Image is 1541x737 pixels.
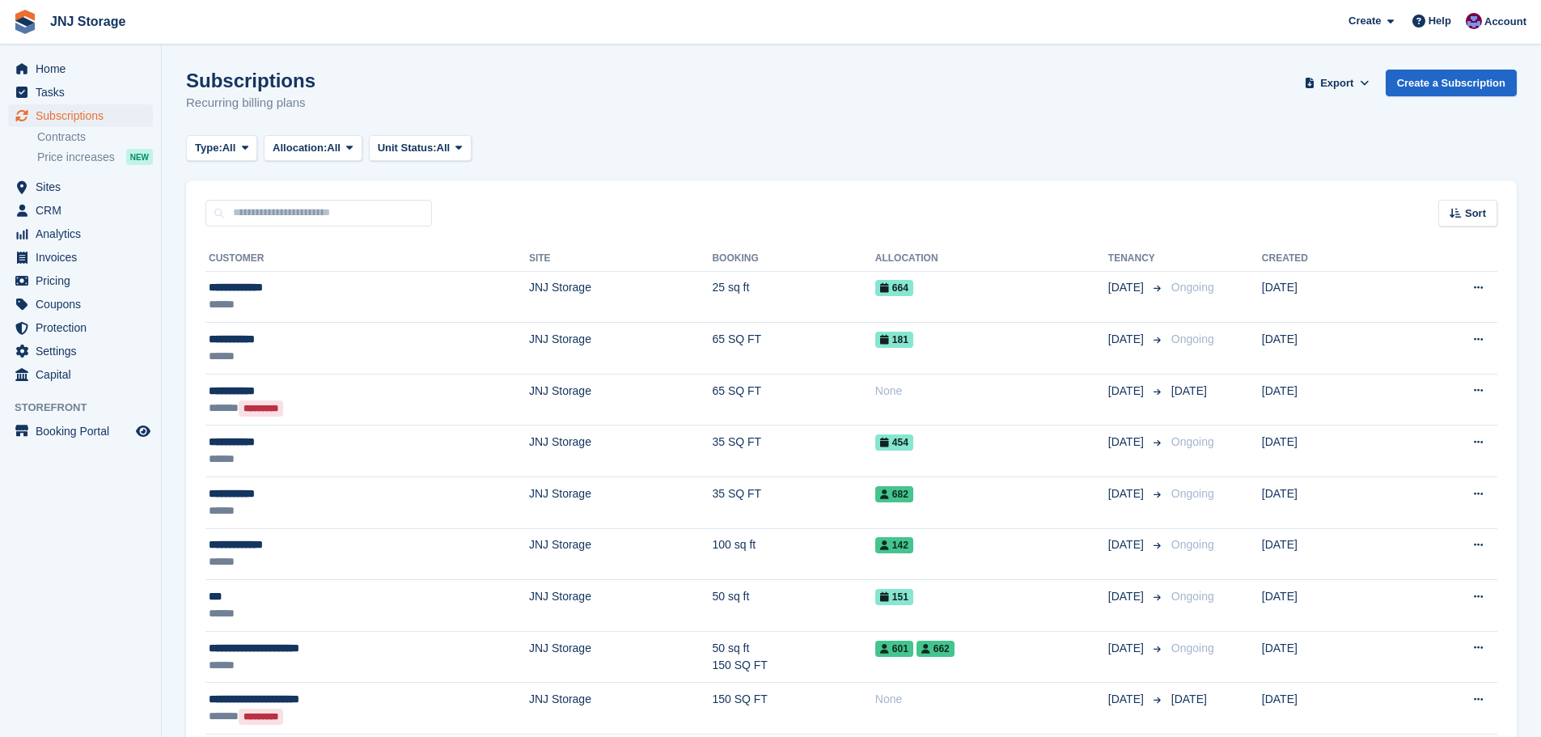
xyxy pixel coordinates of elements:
[1386,70,1517,96] a: Create a Subscription
[8,81,153,104] a: menu
[529,271,713,323] td: JNJ Storage
[712,631,874,683] td: 50 sq ft 150 SQ FT
[529,477,713,529] td: JNJ Storage
[1108,331,1147,348] span: [DATE]
[1171,332,1214,345] span: Ongoing
[44,8,132,35] a: JNJ Storage
[529,323,713,375] td: JNJ Storage
[378,140,437,156] span: Unit Status:
[1302,70,1373,96] button: Export
[875,486,913,502] span: 682
[1171,384,1207,397] span: [DATE]
[8,176,153,198] a: menu
[205,246,529,272] th: Customer
[37,150,115,165] span: Price increases
[1262,477,1398,529] td: [DATE]
[1320,75,1353,91] span: Export
[1348,13,1381,29] span: Create
[712,271,874,323] td: 25 sq ft
[1108,588,1147,605] span: [DATE]
[186,135,257,162] button: Type: All
[273,140,327,156] span: Allocation:
[222,140,236,156] span: All
[13,10,37,34] img: stora-icon-8386f47178a22dfd0bd8f6a31ec36ba5ce8667c1dd55bd0f319d3a0aa187defe.svg
[712,528,874,580] td: 100 sq ft
[8,222,153,245] a: menu
[875,280,913,296] span: 664
[8,316,153,339] a: menu
[186,70,315,91] h1: Subscriptions
[37,129,153,145] a: Contracts
[8,293,153,316] a: menu
[1171,487,1214,500] span: Ongoing
[1171,538,1214,551] span: Ongoing
[1262,528,1398,580] td: [DATE]
[712,580,874,632] td: 50 sq ft
[1262,374,1398,426] td: [DATE]
[1262,631,1398,683] td: [DATE]
[1171,693,1207,705] span: [DATE]
[327,140,341,156] span: All
[529,631,713,683] td: JNJ Storage
[15,400,161,416] span: Storefront
[529,426,713,477] td: JNJ Storage
[1262,323,1398,375] td: [DATE]
[529,246,713,272] th: Site
[875,246,1108,272] th: Allocation
[1171,281,1214,294] span: Ongoing
[8,246,153,269] a: menu
[8,340,153,362] a: menu
[712,683,874,735] td: 150 SQ FT
[875,589,913,605] span: 151
[529,528,713,580] td: JNJ Storage
[529,580,713,632] td: JNJ Storage
[186,94,315,112] p: Recurring billing plans
[1108,279,1147,296] span: [DATE]
[36,176,133,198] span: Sites
[1262,426,1398,477] td: [DATE]
[1108,485,1147,502] span: [DATE]
[36,222,133,245] span: Analytics
[369,135,472,162] button: Unit Status: All
[1262,246,1398,272] th: Created
[1108,434,1147,451] span: [DATE]
[37,148,153,166] a: Price increases NEW
[36,269,133,292] span: Pricing
[1108,691,1147,708] span: [DATE]
[126,149,153,165] div: NEW
[36,246,133,269] span: Invoices
[1171,642,1214,654] span: Ongoing
[1466,13,1482,29] img: Jonathan Scrase
[1108,640,1147,657] span: [DATE]
[875,332,913,348] span: 181
[1429,13,1451,29] span: Help
[36,81,133,104] span: Tasks
[36,104,133,127] span: Subscriptions
[712,374,874,426] td: 65 SQ FT
[1465,205,1486,222] span: Sort
[712,477,874,529] td: 35 SQ FT
[1171,590,1214,603] span: Ongoing
[917,641,955,657] span: 662
[875,434,913,451] span: 454
[36,293,133,316] span: Coupons
[1262,683,1398,735] td: [DATE]
[1484,14,1526,30] span: Account
[1262,580,1398,632] td: [DATE]
[712,426,874,477] td: 35 SQ FT
[1108,536,1147,553] span: [DATE]
[36,316,133,339] span: Protection
[875,641,913,657] span: 601
[1108,246,1165,272] th: Tenancy
[8,420,153,443] a: menu
[133,421,153,441] a: Preview store
[36,57,133,80] span: Home
[36,199,133,222] span: CRM
[712,246,874,272] th: Booking
[8,57,153,80] a: menu
[264,135,362,162] button: Allocation: All
[36,363,133,386] span: Capital
[8,269,153,292] a: menu
[875,537,913,553] span: 142
[875,383,1108,400] div: None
